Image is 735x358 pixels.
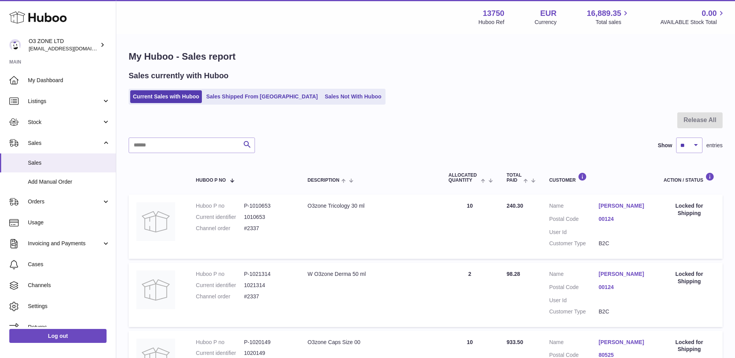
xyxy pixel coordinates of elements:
[28,139,102,147] span: Sales
[664,202,715,217] div: Locked for Shipping
[308,202,433,210] div: O3zone Tricology 30 ml
[28,219,110,226] span: Usage
[599,270,648,278] a: [PERSON_NAME]
[660,19,726,26] span: AVAILABLE Stock Total
[244,282,292,289] dd: 1021314
[28,159,110,167] span: Sales
[322,90,384,103] a: Sales Not With Huboo
[599,240,648,247] dd: B2C
[599,202,648,210] a: [PERSON_NAME]
[308,339,433,346] div: O3zone Caps Size 00
[506,203,523,209] span: 240.30
[535,19,557,26] div: Currency
[664,172,715,183] div: Action / Status
[130,90,202,103] a: Current Sales with Huboo
[196,349,244,357] dt: Current identifier
[129,50,723,63] h1: My Huboo - Sales report
[28,282,110,289] span: Channels
[9,39,21,51] img: hello@o3zoneltd.co.uk
[28,261,110,268] span: Cases
[9,329,107,343] a: Log out
[308,270,433,278] div: W O3zone Derma 50 ml
[244,225,292,232] dd: #2337
[549,240,599,247] dt: Customer Type
[28,178,110,186] span: Add Manual Order
[549,284,599,293] dt: Postal Code
[596,19,630,26] span: Total sales
[136,202,175,241] img: no-photo.jpg
[244,270,292,278] dd: P-1021314
[196,339,244,346] dt: Huboo P no
[479,19,504,26] div: Huboo Ref
[587,8,630,26] a: 16,889.35 Total sales
[196,282,244,289] dt: Current identifier
[549,308,599,315] dt: Customer Type
[28,240,102,247] span: Invoicing and Payments
[244,213,292,221] dd: 1010653
[599,339,648,346] a: [PERSON_NAME]
[28,303,110,310] span: Settings
[203,90,320,103] a: Sales Shipped From [GEOGRAPHIC_DATA]
[599,308,648,315] dd: B2C
[599,284,648,291] a: 00124
[196,178,226,183] span: Huboo P no
[549,339,599,348] dt: Name
[28,119,102,126] span: Stock
[540,8,556,19] strong: EUR
[28,324,110,331] span: Returns
[549,172,648,183] div: Customer
[449,173,479,183] span: ALLOCATED Quantity
[441,263,499,327] td: 2
[599,215,648,223] a: 00124
[549,297,599,304] dt: User Id
[244,202,292,210] dd: P-1010653
[196,202,244,210] dt: Huboo P no
[706,142,723,149] span: entries
[129,71,229,81] h2: Sales currently with Huboo
[549,202,599,212] dt: Name
[29,45,114,52] span: [EMAIL_ADDRESS][DOMAIN_NAME]
[506,173,522,183] span: Total paid
[664,339,715,353] div: Locked for Shipping
[658,142,672,149] label: Show
[587,8,621,19] span: 16,889.35
[506,339,523,345] span: 933.50
[549,215,599,225] dt: Postal Code
[136,270,175,309] img: no-photo-large.jpg
[664,270,715,285] div: Locked for Shipping
[28,98,102,105] span: Listings
[196,225,244,232] dt: Channel order
[549,229,599,236] dt: User Id
[28,77,110,84] span: My Dashboard
[702,8,717,19] span: 0.00
[196,270,244,278] dt: Huboo P no
[506,271,520,277] span: 98.28
[483,8,504,19] strong: 13750
[244,293,292,300] dd: #2337
[29,38,98,52] div: O3 ZONE LTD
[28,198,102,205] span: Orders
[244,339,292,346] dd: P-1020149
[660,8,726,26] a: 0.00 AVAILABLE Stock Total
[549,270,599,280] dt: Name
[196,293,244,300] dt: Channel order
[308,178,339,183] span: Description
[244,349,292,357] dd: 1020149
[441,194,499,259] td: 10
[196,213,244,221] dt: Current identifier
